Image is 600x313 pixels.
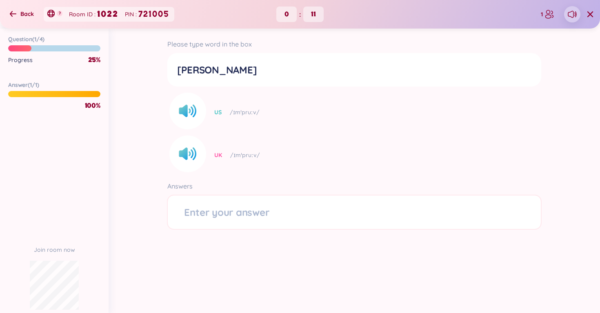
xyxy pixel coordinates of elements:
strong: 1 [541,10,543,19]
span: /ɪmˈpruːv/ [230,151,260,160]
div: : [69,8,118,20]
div: Progress [8,55,33,64]
div: Join room now [30,245,79,254]
span: 11 [303,7,324,22]
span: US [214,108,222,117]
h6: Answer ( 1 / 1 ) [8,81,39,89]
div: 25 % [88,55,100,64]
div: 721005 [138,8,171,20]
div: 100 % [85,101,100,110]
button: ? [57,11,62,16]
div: : [125,8,171,20]
strong: 1022 [97,8,118,20]
h6: Question ( 1 / 4 ) [8,35,44,43]
span: UK [214,151,222,160]
span: /ɪmˈpruːv/ [230,108,260,117]
div: Please type word in the box [167,38,541,50]
div: Back [20,9,34,18]
span: Room ID [69,10,93,19]
span: 0 [276,7,297,22]
div: [PERSON_NAME] [177,63,531,77]
a: Back [10,9,34,20]
input: Enter your answer [167,195,541,229]
div: : [274,7,326,22]
span: PIN [125,10,134,19]
div: Answers [167,180,541,192]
